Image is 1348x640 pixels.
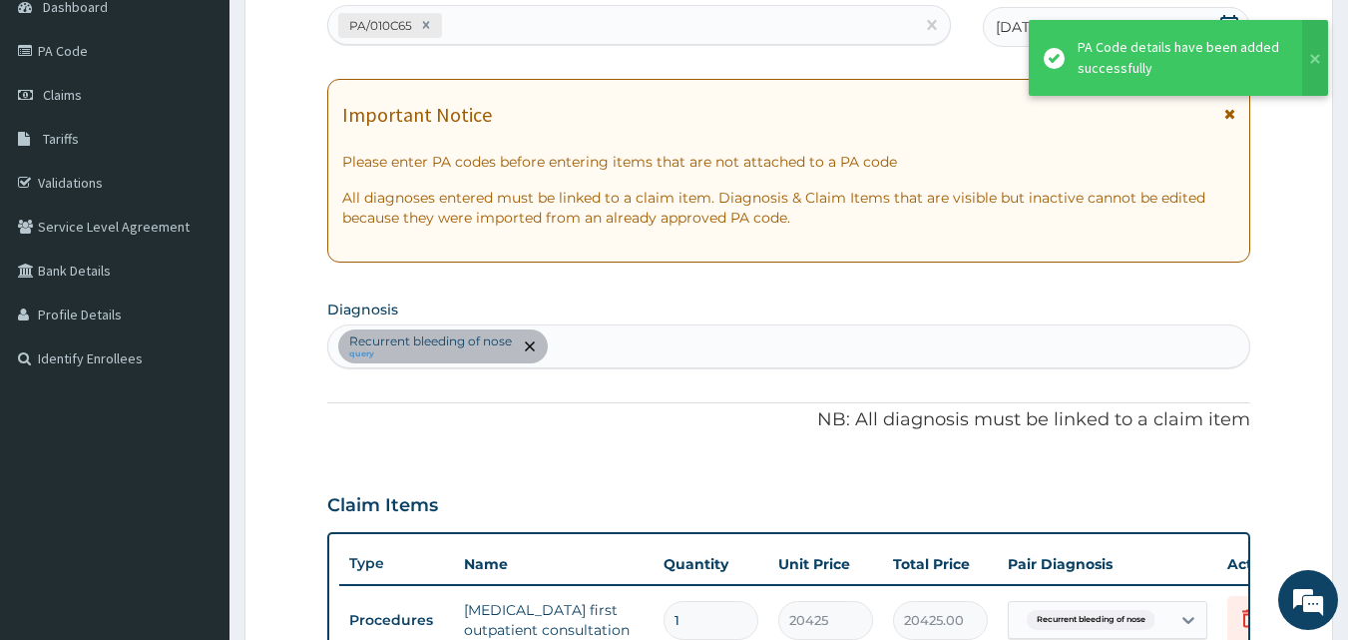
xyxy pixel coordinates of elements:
[342,104,492,126] h1: Important Notice
[43,130,79,148] span: Tariffs
[343,14,415,37] div: PA/010C65
[37,100,81,150] img: d_794563401_company_1708531726252_794563401
[1027,610,1155,630] span: Recurrent bleeding of nose
[349,349,512,359] small: query
[342,152,1236,172] p: Please enter PA codes before entering items that are not attached to a PA code
[339,602,454,639] td: Procedures
[454,544,654,584] th: Name
[1078,37,1283,79] div: PA Code details have been added successfully
[768,544,883,584] th: Unit Price
[327,10,375,58] div: Minimize live chat window
[339,545,454,582] th: Type
[327,407,1251,433] p: NB: All diagnosis must be linked to a claim item
[883,544,998,584] th: Total Price
[349,333,512,349] p: Recurrent bleeding of nose
[327,300,398,320] label: Diagnosis
[10,427,380,497] textarea: Type your message and hit 'Enter'
[342,188,1236,228] p: All diagnoses entered must be linked to a claim item. Diagnosis & Claim Items that are visible bu...
[998,544,1217,584] th: Pair Diagnosis
[654,544,768,584] th: Quantity
[521,337,539,355] span: remove selection option
[104,112,335,138] div: Chat with us now
[996,17,1043,37] span: [DATE]
[327,495,438,517] h3: Claim Items
[1217,544,1317,584] th: Actions
[43,86,82,104] span: Claims
[116,193,275,394] span: We're online!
